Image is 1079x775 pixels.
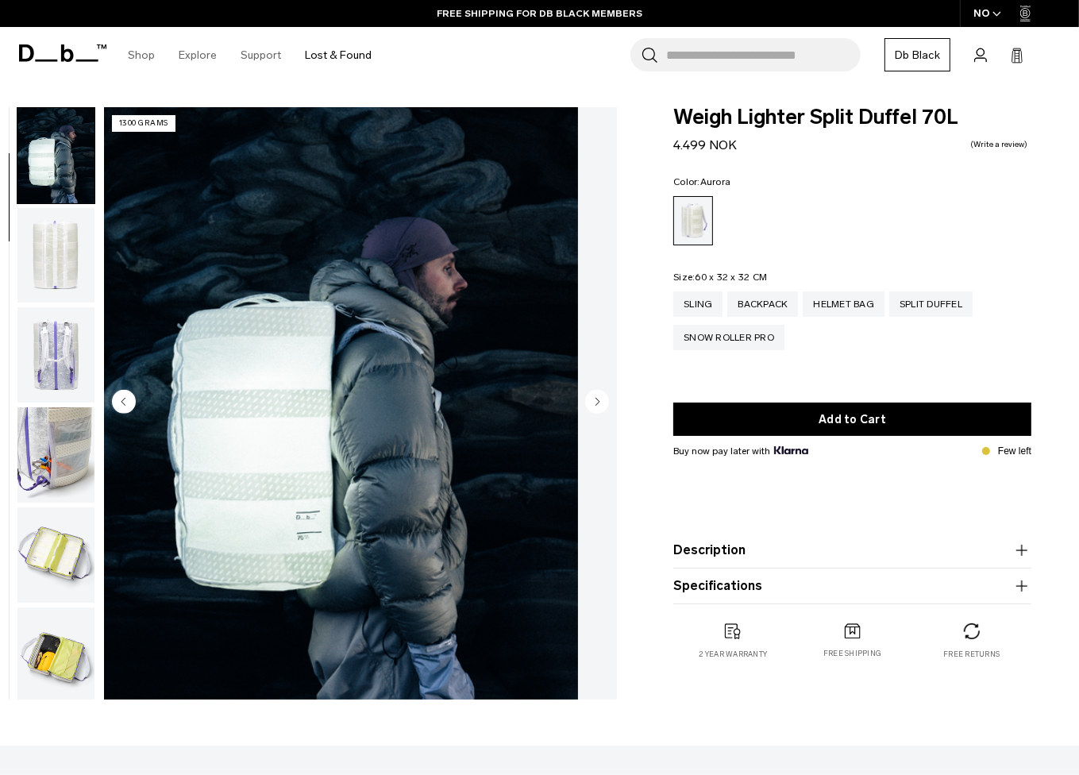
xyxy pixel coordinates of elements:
a: Shop [128,27,155,83]
p: 2 year warranty [699,649,767,660]
button: Previous slide [112,390,136,417]
button: Weigh_Lighter_Duffel_70L_Lifestyle.png [17,107,95,204]
a: Db Black [884,38,950,71]
p: Few left [998,444,1031,458]
a: FREE SHIPPING FOR DB BLACK MEMBERS [437,6,642,21]
a: Aurora [673,196,713,245]
a: Support [241,27,281,83]
button: Next slide [585,390,609,417]
button: Weigh_Lighter_Split_Duffel_70L_3.png [17,307,95,403]
a: Split Duffel [889,291,973,317]
span: Buy now pay later with [673,444,808,458]
span: Aurora [700,176,731,187]
button: Weigh_Lighter_Split_Duffel_70L_2.png [17,207,95,304]
nav: Main Navigation [116,27,383,83]
button: Add to Cart [673,403,1031,436]
span: Weigh Lighter Split Duffel 70L [673,107,1031,128]
img: {"height" => 20, "alt" => "Klarna"} [774,446,808,454]
button: Weigh_Lighter_Split_Duffel_70L_4.png [17,407,95,503]
p: Free returns [943,649,1000,660]
p: 1300 grams [112,115,175,132]
img: Weigh_Lighter_Split_Duffel_70L_2.png [17,208,94,303]
img: Weigh_Lighter_Duffel_70L_Lifestyle.png [17,108,94,203]
p: Free shipping [823,648,881,659]
a: Explore [179,27,217,83]
a: Backpack [727,291,798,317]
button: Description [673,541,1031,560]
a: Snow Roller Pro [673,325,784,350]
img: Weigh_Lighter_Split_Duffel_70L_6.png [17,607,94,703]
a: Helmet Bag [803,291,884,317]
span: 60 x 32 x 32 CM [695,272,767,283]
img: Weigh_Lighter_Split_Duffel_70L_3.png [17,307,94,403]
img: Weigh_Lighter_Duffel_70L_Lifestyle.png [104,107,578,700]
a: Sling [673,291,723,317]
a: Lost & Found [305,27,372,83]
legend: Color: [673,177,730,187]
legend: Size: [673,272,767,282]
img: Weigh_Lighter_Split_Duffel_70L_5.png [17,507,94,603]
a: Write a review [970,141,1027,148]
button: Weigh_Lighter_Split_Duffel_70L_6.png [17,607,95,704]
li: 2 / 12 [104,107,578,700]
button: Specifications [673,576,1031,596]
button: Weigh_Lighter_Split_Duffel_70L_5.png [17,507,95,603]
img: Weigh_Lighter_Split_Duffel_70L_4.png [17,407,94,503]
span: 4.499 NOK [673,137,737,152]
